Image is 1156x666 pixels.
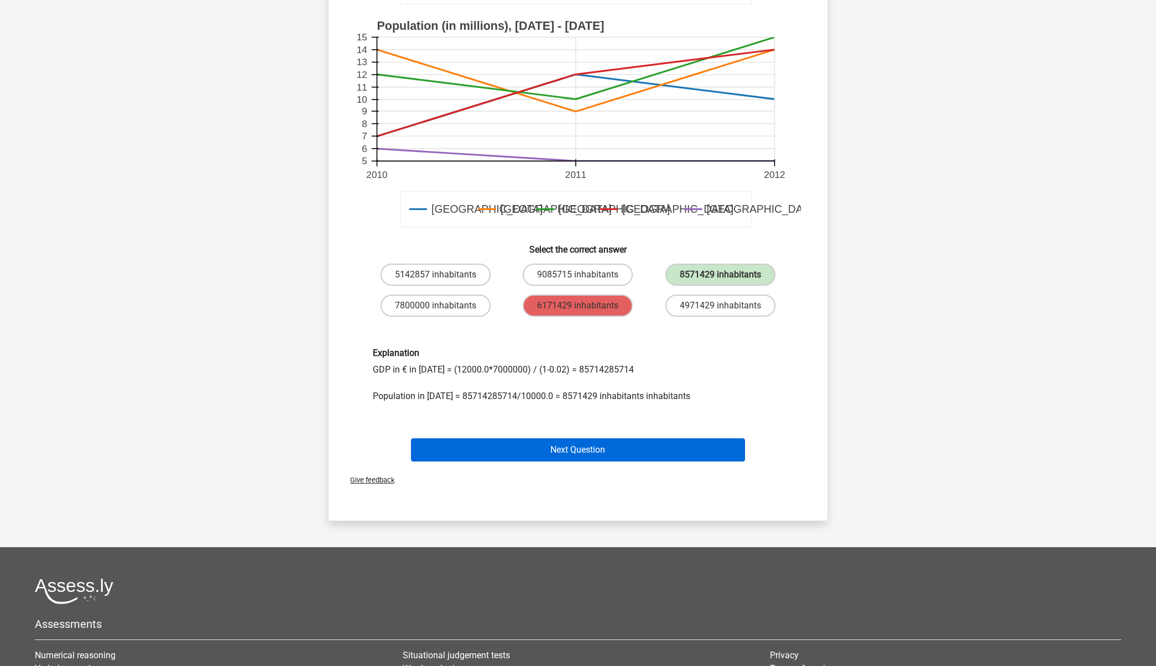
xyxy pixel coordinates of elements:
text: 5 [362,156,367,167]
text: 6 [362,143,367,154]
text: [GEOGRAPHIC_DATA] [622,203,733,216]
text: 2012 [764,169,785,180]
label: 9085715 inhabitants [523,264,633,286]
button: Next Question [411,438,746,462]
text: 11 [357,82,367,93]
text: [GEOGRAPHIC_DATA] [501,203,612,216]
text: [GEOGRAPHIC_DATA] [707,203,818,216]
a: Privacy [770,650,799,660]
label: 7800000 inhabitants [381,295,491,317]
h5: Assessments [35,617,1121,631]
a: Numerical reasoning [35,650,116,660]
text: 15 [357,32,367,43]
text: 2011 [565,169,586,180]
a: Situational judgement tests [403,650,510,660]
text: 13 [357,57,367,68]
h6: Select the correct answer [346,235,810,255]
text: 2010 [366,169,387,180]
text: 9 [362,106,367,117]
label: 4971429 inhabitants [665,295,775,317]
span: Give feedback [341,476,394,484]
h6: Explanation [373,348,783,358]
text: 8 [362,118,367,129]
text: 7 [362,130,367,141]
div: GDP in € in [DATE] = (12000.0*7000000) / (1-0.02) = 85714285714 Population in [DATE] = 8571428571... [364,348,792,402]
text: [GEOGRAPHIC_DATA] [431,203,543,216]
text: 14 [357,44,368,55]
text: [GEOGRAPHIC_DATA] [559,203,670,216]
label: 8571429 inhabitants [665,264,775,286]
label: 5142857 inhabitants [381,264,491,286]
text: Population (in millions), [DATE] - [DATE] [377,19,604,33]
text: 10 [357,94,367,105]
img: Assessly logo [35,578,113,604]
text: 12 [357,69,367,80]
label: 6171429 inhabitants [523,295,633,317]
